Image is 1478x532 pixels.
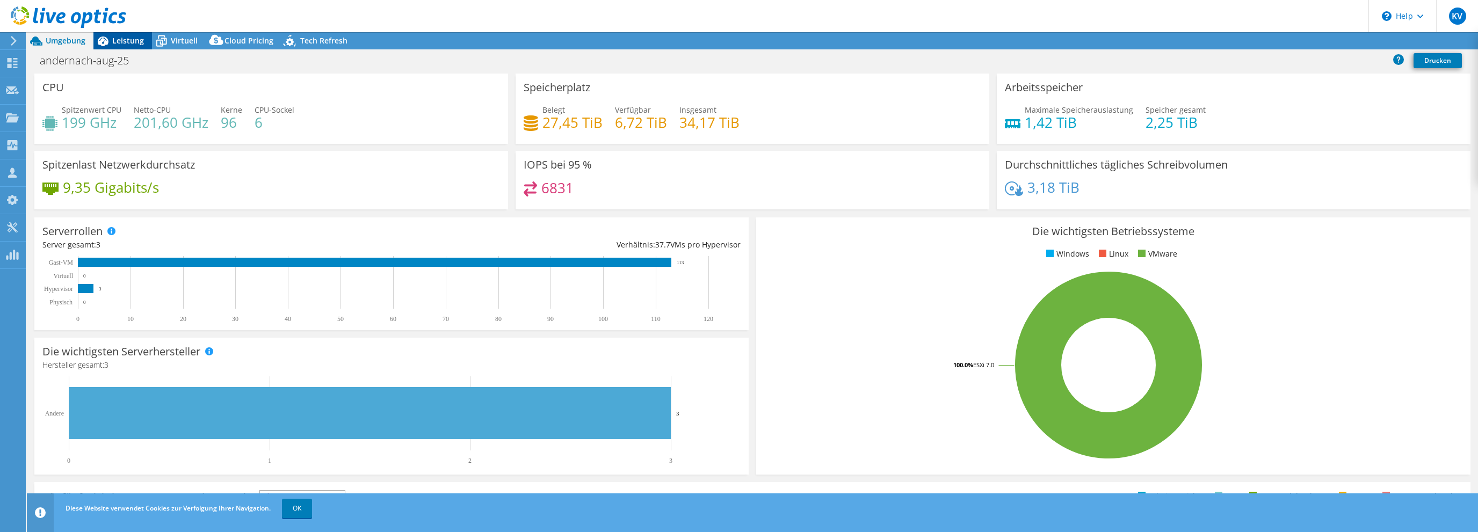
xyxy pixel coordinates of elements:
[49,259,74,266] text: Gast-VM
[1247,490,1329,502] li: Netzwerkdurchsatz
[282,499,312,518] a: OK
[255,116,294,128] h4: 6
[53,272,73,280] text: Virtuell
[63,181,159,193] h4: 9,35 Gigabits/s
[99,286,102,291] text: 3
[255,105,294,115] span: CPU-Sockel
[112,35,144,46] span: Leistung
[524,159,592,171] h3: IOPS bei 95 %
[42,359,741,371] h4: Hersteller gesamt:
[221,105,242,115] span: Kerne
[300,35,347,46] span: Tech Refresh
[541,182,574,194] h4: 6831
[1025,105,1133,115] span: Maximale Speicherauslastung
[224,35,273,46] span: Cloud Pricing
[973,361,994,369] tspan: ESXi 7.0
[1044,248,1089,260] li: Windows
[260,491,345,504] span: IOPS pro Sekunde
[42,239,392,251] div: Server gesamt:
[676,410,679,417] text: 3
[180,315,186,323] text: 20
[76,315,79,323] text: 0
[1449,8,1466,25] span: KV
[764,225,1462,237] h3: Die wichtigsten Betriebssysteme
[35,55,146,67] h1: andernach-aug-25
[495,315,502,323] text: 80
[443,315,449,323] text: 70
[268,457,271,464] text: 1
[598,315,608,323] text: 100
[390,315,396,323] text: 60
[83,273,86,279] text: 0
[104,360,108,370] span: 3
[542,105,565,115] span: Belegt
[1096,248,1128,260] li: Linux
[1382,11,1392,21] svg: \n
[547,315,554,323] text: 90
[1146,116,1206,128] h4: 2,25 TiB
[1135,248,1177,260] li: VMware
[42,346,200,358] h3: Die wichtigsten Serverhersteller
[1025,116,1133,128] h4: 1,42 TiB
[524,82,590,93] h3: Speicherplatz
[704,315,713,323] text: 120
[232,315,238,323] text: 30
[42,82,64,93] h3: CPU
[542,116,603,128] h4: 27,45 TiB
[468,457,472,464] text: 2
[392,239,741,251] div: Verhältnis: VMs pro Hypervisor
[615,116,667,128] h4: 6,72 TiB
[49,298,73,306] text: Physisch
[127,315,134,323] text: 10
[285,315,291,323] text: 40
[1146,105,1206,115] span: Speicher gesamt
[66,504,271,513] span: Diese Website verwendet Cookies zur Verfolgung Ihrer Navigation.
[655,239,670,250] span: 37.7
[679,116,740,128] h4: 34,17 TiB
[1005,159,1228,171] h3: Durchschnittliches tägliches Schreibvolumen
[96,239,100,250] span: 3
[1212,490,1240,502] li: CPU
[42,225,103,237] h3: Serverrollen
[615,105,651,115] span: Verfügbar
[953,361,973,369] tspan: 100.0%
[134,105,171,115] span: Netto-CPU
[669,457,672,464] text: 3
[44,285,73,293] text: Hypervisor
[83,300,86,305] text: 0
[134,116,208,128] h4: 201,60 GHz
[1005,82,1083,93] h3: Arbeitsspeicher
[337,315,344,323] text: 50
[62,105,121,115] span: Spitzenwert CPU
[679,105,716,115] span: Insgesamt
[171,35,198,46] span: Virtuell
[67,457,70,464] text: 0
[1027,181,1079,193] h4: 3,18 TiB
[1414,53,1462,68] a: Drucken
[62,116,121,128] h4: 199 GHz
[677,260,684,265] text: 113
[45,410,64,417] text: Andere
[1380,490,1457,502] li: IOPS pro Sekunde
[1336,490,1373,502] li: Latenz
[651,315,661,323] text: 110
[46,35,85,46] span: Umgebung
[42,159,195,171] h3: Spitzenlast Netzwerkdurchsatz
[1135,490,1205,502] li: Arbeitsspeicher
[221,116,242,128] h4: 96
